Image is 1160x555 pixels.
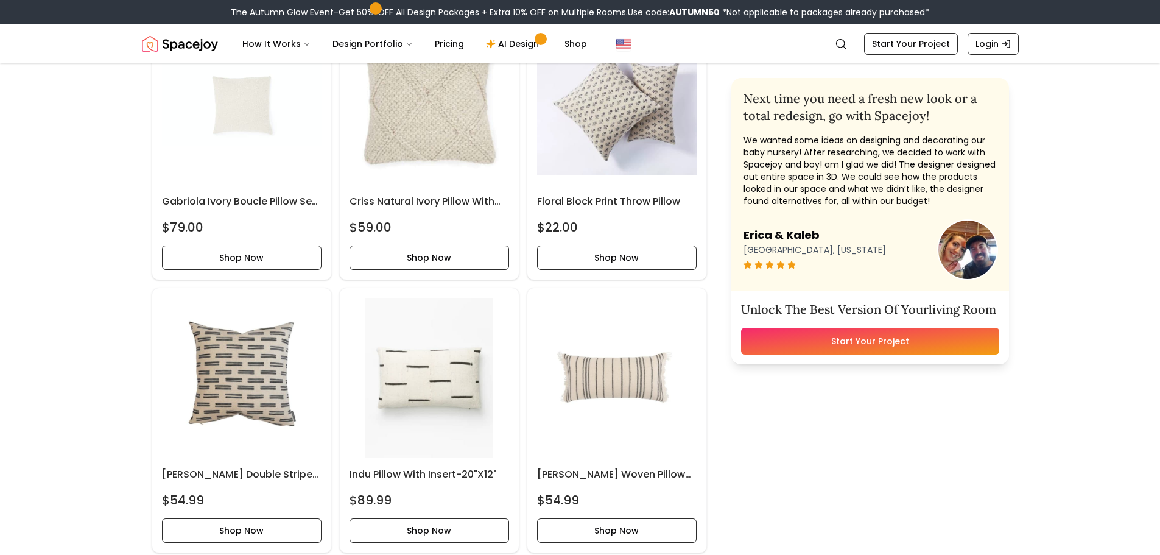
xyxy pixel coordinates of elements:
[537,194,697,209] h6: Floral Block Print Throw Pillow
[350,298,509,458] img: Indu Pillow With Insert-20"x12" image
[476,32,552,56] a: AI Design
[864,33,958,55] a: Start Your Project
[231,6,929,18] div: The Autumn Glow Event-Get 50% OFF All Design Packages + Extra 10% OFF on Multiple Rooms.
[233,32,597,56] nav: Main
[162,246,322,270] button: Shop Now
[350,518,509,543] button: Shop Now
[741,328,999,355] a: Start Your Project
[162,492,204,509] h4: $54.99
[537,219,578,236] h4: $22.00
[233,32,320,56] button: How It Works
[537,467,697,482] h6: [PERSON_NAME] Woven Pillow Cover
[425,32,474,56] a: Pricing
[743,90,997,124] h2: Next time you need a fresh new look or a total redesign, go with Spacejoy!
[527,15,707,280] div: Floral Block Print Throw Pillow
[162,25,322,185] img: Gabriola Ivory Boucle Pillow Set With Insert-20"x20" image
[743,134,997,207] p: We wanted some ideas on designing and decorating our baby nursery! After researching, we decided ...
[537,298,697,458] img: Wright Woven Pillow Cover image
[339,288,519,553] div: Indu Pillow With Insert-20"x12"
[350,194,509,209] h6: Criss Natural Ivory Pillow With Insert-20"x20"
[142,24,1019,63] nav: Global
[142,32,218,56] img: Spacejoy Logo
[741,301,999,318] h3: Unlock The Best Version Of Your living room
[162,467,322,482] h6: [PERSON_NAME] Double Stripe Pillow Cover
[162,219,203,236] h4: $79.00
[350,492,392,509] h4: $89.99
[616,37,631,51] img: United States
[350,246,509,270] button: Shop Now
[537,518,697,543] button: Shop Now
[938,221,997,279] img: user image
[350,219,392,236] h4: $59.00
[142,32,218,56] a: Spacejoy
[152,15,332,280] div: Gabriola Ivory Boucle Pillow Set With Insert-20"x20"
[152,15,332,280] a: Gabriola Ivory Boucle Pillow Set With Insert-20"x20" imageGabriola Ivory Boucle Pillow Set With I...
[339,288,519,553] a: Indu Pillow With Insert-20"x12" imageIndu Pillow With Insert-20"x12"$89.99Shop Now
[527,288,707,553] a: Wright Woven Pillow Cover image[PERSON_NAME] Woven Pillow Cover$54.99Shop Now
[537,492,579,509] h4: $54.99
[339,15,519,280] a: Criss Natural Ivory Pillow With Insert-20"x20" imageCriss Natural Ivory Pillow With Insert-20"x20...
[152,288,332,553] a: Avery Double Stripe Pillow Cover image[PERSON_NAME] Double Stripe Pillow Cover$54.99Shop Now
[152,288,332,553] div: Avery Double Stripe Pillow Cover
[628,6,720,18] span: Use code:
[537,246,697,270] button: Shop Now
[527,288,707,553] div: Wright Woven Pillow Cover
[162,298,322,458] img: Avery Double Stripe Pillow Cover image
[968,33,1019,55] a: Login
[669,6,720,18] b: AUTUMN50
[555,32,597,56] a: Shop
[537,25,697,185] img: Floral Block Print Throw Pillow image
[323,32,423,56] button: Design Portfolio
[339,15,519,280] div: Criss Natural Ivory Pillow With Insert-20"x20"
[527,15,707,280] a: Floral Block Print Throw Pillow imageFloral Block Print Throw Pillow$22.00Shop Now
[743,244,886,256] p: [GEOGRAPHIC_DATA], [US_STATE]
[162,518,322,543] button: Shop Now
[350,25,509,185] img: Criss Natural Ivory Pillow With Insert-20"x20" image
[743,227,886,244] h3: Erica & Kaleb
[162,194,322,209] h6: Gabriola Ivory Boucle Pillow Set With Insert-20"x20"
[720,6,929,18] span: *Not applicable to packages already purchased*
[350,467,509,482] h6: Indu Pillow With Insert-20"x12"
